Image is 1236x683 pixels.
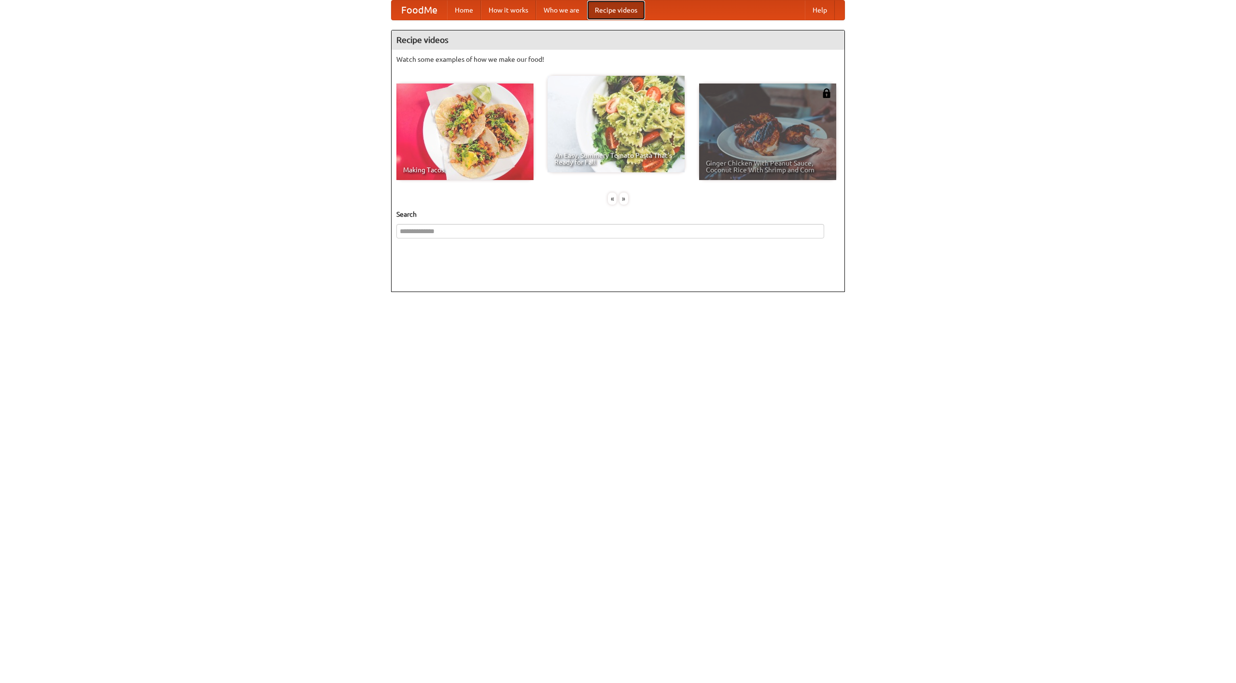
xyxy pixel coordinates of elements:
a: Home [447,0,481,20]
span: An Easy, Summery Tomato Pasta That's Ready for Fall [554,152,678,166]
a: FoodMe [392,0,447,20]
a: Recipe videos [587,0,645,20]
a: Making Tacos [396,84,534,180]
span: Making Tacos [403,167,527,173]
h4: Recipe videos [392,30,844,50]
a: Who we are [536,0,587,20]
a: An Easy, Summery Tomato Pasta That's Ready for Fall [548,76,685,172]
img: 483408.png [822,88,831,98]
div: » [619,193,628,205]
div: « [608,193,617,205]
a: Help [805,0,835,20]
p: Watch some examples of how we make our food! [396,55,840,64]
h5: Search [396,209,840,219]
a: How it works [481,0,536,20]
